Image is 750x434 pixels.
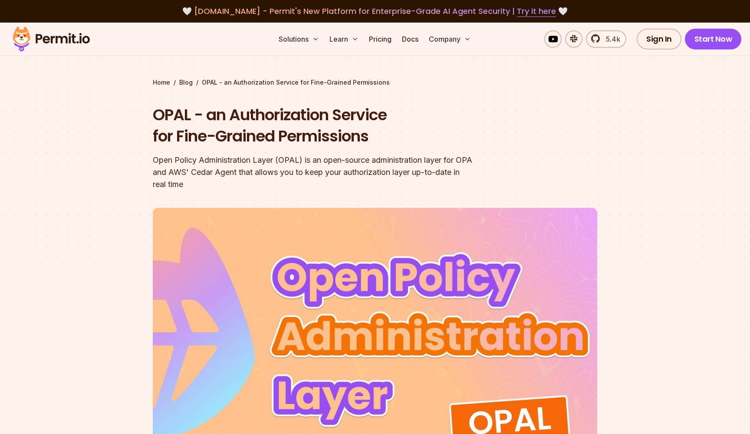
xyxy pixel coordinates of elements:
[586,30,626,48] a: 5.4k
[637,29,681,49] a: Sign In
[601,34,620,44] span: 5.4k
[425,30,474,48] button: Company
[9,24,94,54] img: Permit logo
[517,6,556,17] a: Try it here
[194,6,556,16] span: [DOMAIN_NAME] - Permit's New Platform for Enterprise-Grade AI Agent Security |
[685,29,742,49] a: Start Now
[153,154,486,191] div: Open Policy Administration Layer (OPAL) is an open-source administration layer for OPA and AWS' C...
[153,78,170,87] a: Home
[153,104,486,147] h1: OPAL - an Authorization Service for Fine-Grained Permissions
[179,78,193,87] a: Blog
[275,30,322,48] button: Solutions
[326,30,362,48] button: Learn
[21,5,729,17] div: 🤍 🤍
[153,78,597,87] div: / /
[365,30,395,48] a: Pricing
[398,30,422,48] a: Docs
